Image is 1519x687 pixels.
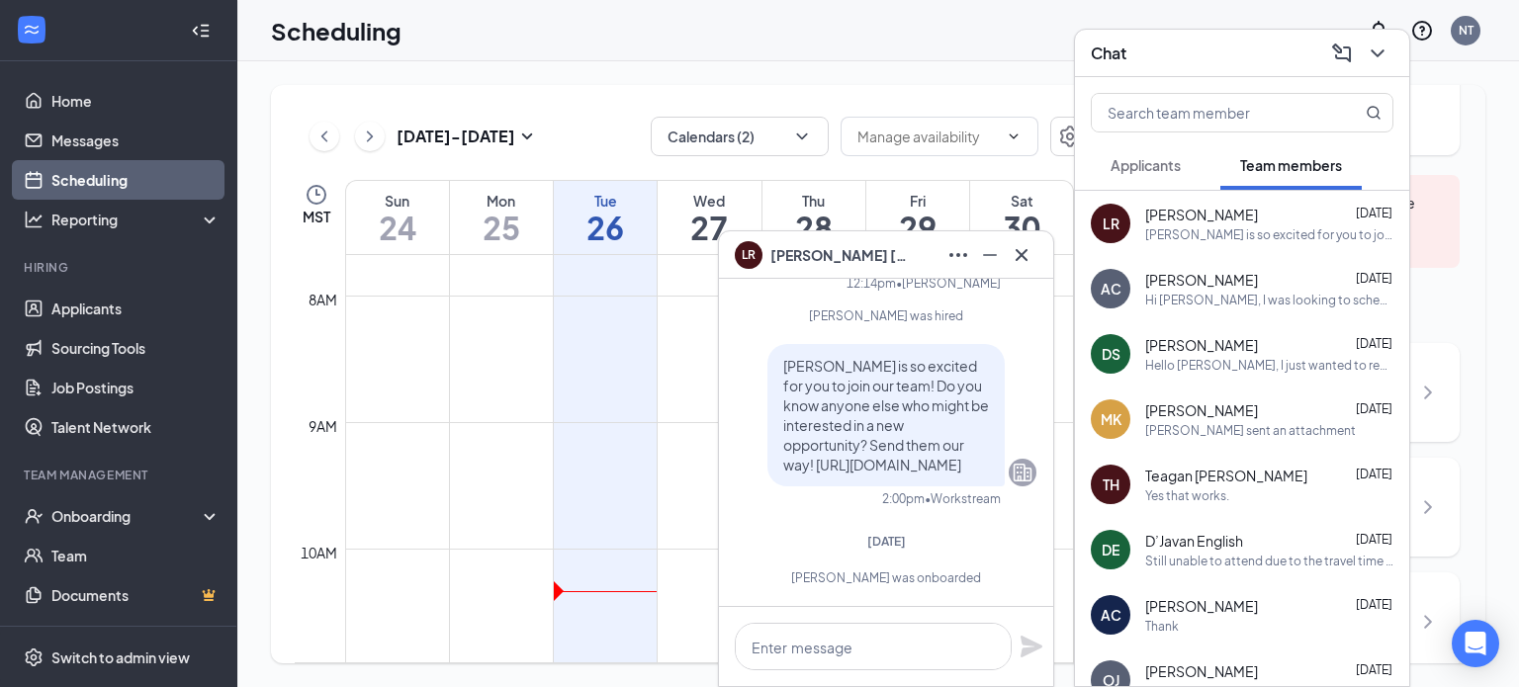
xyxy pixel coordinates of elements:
svg: ChevronRight [360,125,380,148]
svg: MagnifyingGlass [1366,105,1382,121]
button: Cross [1006,239,1037,271]
button: Calendars (2)ChevronDown [651,117,829,156]
span: Team members [1240,156,1342,174]
a: Applicants [51,289,221,328]
div: AC [1101,605,1121,625]
a: August 27, 2025 [658,181,760,254]
h1: 29 [866,211,969,244]
div: Onboarding [51,506,204,526]
span: Applicants [1111,156,1181,174]
a: August 25, 2025 [450,181,553,254]
span: [DATE] [1356,597,1392,612]
span: [DATE] [867,534,906,549]
span: [PERSON_NAME] [1145,335,1258,355]
svg: Analysis [24,210,44,229]
div: 9am [305,415,341,437]
svg: Plane [1020,635,1043,658]
button: ChevronDown [1362,38,1393,69]
svg: Company [1011,461,1034,484]
svg: Settings [1058,125,1082,148]
input: Manage availability [857,126,998,147]
button: ChevronLeft [310,122,339,151]
a: Messages [51,121,221,160]
h3: Chat [1091,43,1126,64]
span: [DATE] [1356,271,1392,286]
div: Wed [658,191,760,211]
div: LR [1103,214,1119,233]
svg: Cross [1010,243,1033,267]
h1: 28 [762,211,865,244]
div: Hi [PERSON_NAME], I was looking to schedule your orientation for this week but i noticed you had ... [1145,292,1393,308]
div: Hiring [24,259,217,276]
div: Hello [PERSON_NAME], I just wanted to reach out to you one last time to see if you would still li... [1145,357,1393,374]
div: NT [1459,22,1474,39]
span: [DATE] [1356,467,1392,481]
div: Yes that works. [1145,487,1229,504]
svg: Clock [305,183,328,207]
span: [DATE] [1356,206,1392,220]
span: Teagan [PERSON_NAME] [1145,466,1307,485]
svg: ChevronDown [1006,129,1022,144]
h1: 26 [554,211,657,244]
h1: 24 [346,211,449,244]
svg: ChevronLeft [314,125,334,148]
div: Open Intercom Messenger [1452,620,1499,667]
div: [PERSON_NAME] was hired [736,307,1036,324]
div: Switch to admin view [51,647,190,667]
a: DocumentsCrown [51,575,221,615]
span: [PERSON_NAME] [1145,270,1258,290]
a: August 29, 2025 [866,181,969,254]
a: August 24, 2025 [346,181,449,254]
div: Thu [762,191,865,211]
button: Settings [1050,117,1090,156]
div: MK [1101,409,1121,429]
span: [DATE] [1356,532,1392,547]
h1: Scheduling [271,14,402,47]
button: Minimize [974,239,1006,271]
button: ChevronRight [355,122,385,151]
svg: Collapse [191,21,211,41]
svg: ChevronDown [792,127,812,146]
div: 10am [297,542,341,563]
div: TH [1103,474,1119,494]
div: 12:14pm [847,275,896,292]
div: 2:00pm [882,490,925,507]
svg: ChevronDown [1366,42,1389,65]
button: Ellipses [942,239,974,271]
span: [PERSON_NAME] [1145,661,1258,681]
a: Job Postings [51,368,221,407]
svg: ComposeMessage [1330,42,1354,65]
span: MST [303,207,330,226]
span: [DATE] [1356,336,1392,351]
div: DS [1102,344,1120,364]
svg: UserCheck [24,506,44,526]
div: Reporting [51,210,222,229]
h1: 27 [658,211,760,244]
h1: 30 [970,211,1073,244]
button: ComposeMessage [1326,38,1358,69]
a: Sourcing Tools [51,328,221,368]
input: Search team member [1092,94,1326,131]
span: [PERSON_NAME] is so excited for you to join our team! Do you know anyone else who might be intere... [783,357,989,473]
svg: ChevronRight [1416,381,1440,404]
a: Scheduling [51,160,221,200]
span: [DATE] [1356,401,1392,416]
span: [PERSON_NAME] [PERSON_NAME] [770,244,909,266]
span: • [PERSON_NAME] [896,275,1001,292]
div: Sun [346,191,449,211]
svg: QuestionInfo [1410,19,1434,43]
svg: Notifications [1367,19,1390,43]
a: August 30, 2025 [970,181,1073,254]
svg: Settings [24,647,44,667]
div: Team Management [24,467,217,483]
a: Home [51,81,221,121]
svg: SmallChevronDown [515,125,539,148]
h1: 25 [450,211,553,244]
div: [PERSON_NAME] was onboarded [736,569,1036,586]
a: August 28, 2025 [762,181,865,254]
span: [PERSON_NAME] [1145,596,1258,616]
h3: [DATE] - [DATE] [397,126,515,147]
svg: ChevronRight [1416,495,1440,519]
